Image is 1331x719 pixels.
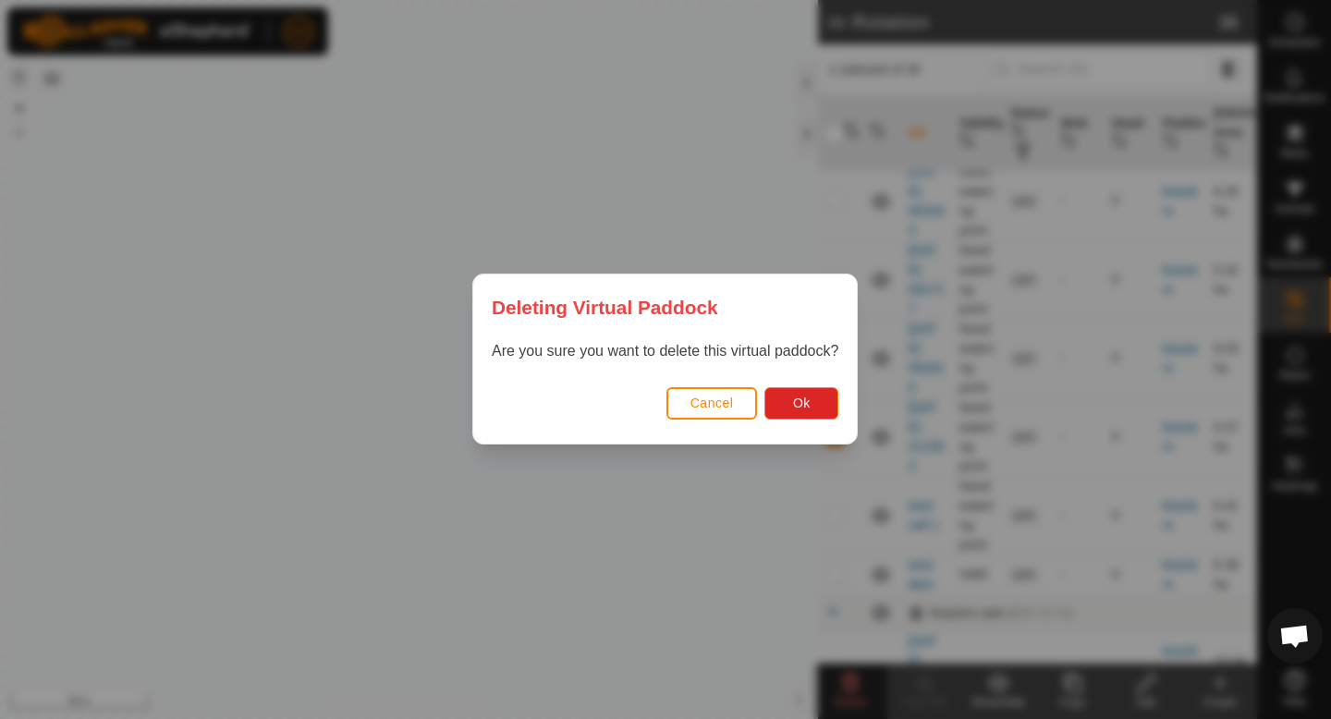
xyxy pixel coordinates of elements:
span: Ok [793,396,811,411]
p: Are you sure you want to delete this virtual paddock? [492,341,838,363]
span: Cancel [690,396,734,411]
button: Cancel [666,387,758,420]
span: Deleting Virtual Paddock [492,293,718,322]
button: Ok [765,387,839,420]
div: Open chat [1267,608,1323,664]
